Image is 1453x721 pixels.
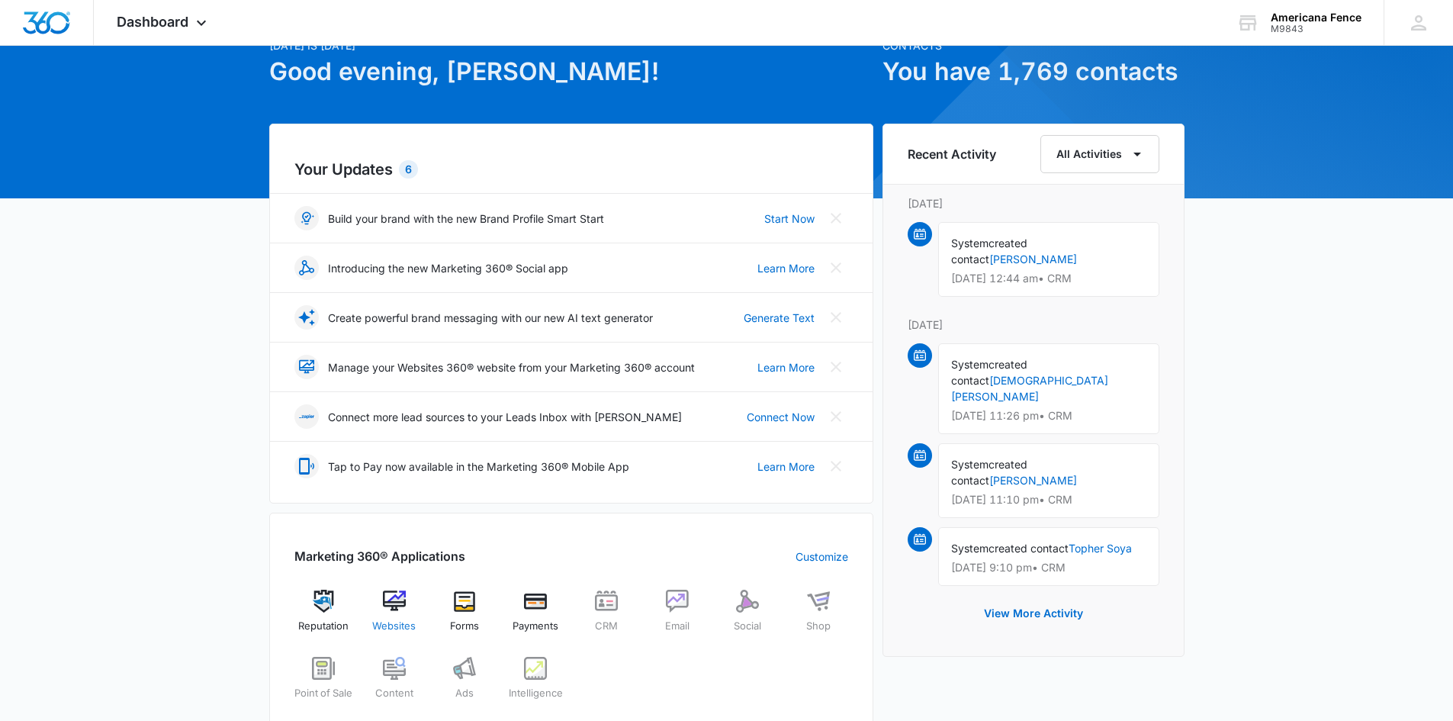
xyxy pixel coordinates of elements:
p: Introducing the new Marketing 360® Social app [328,260,568,276]
div: account id [1271,24,1361,34]
span: System [951,542,988,555]
h1: Good evening, [PERSON_NAME]! [269,53,873,90]
a: Start Now [764,211,815,227]
button: Close [824,404,848,429]
h2: Marketing 360® Applications [294,547,465,565]
p: [DATE] 12:44 am • CRM [951,273,1146,284]
span: Content [375,686,413,701]
p: [DATE] [908,195,1159,211]
button: All Activities [1040,135,1159,173]
span: created contact [988,542,1069,555]
span: CRM [595,619,618,634]
p: Manage your Websites 360® website from your Marketing 360® account [328,359,695,375]
a: Content [365,657,423,712]
span: System [951,458,988,471]
button: Close [824,454,848,478]
div: account name [1271,11,1361,24]
p: [DATE] 11:10 pm • CRM [951,494,1146,505]
a: Websites [365,590,423,645]
span: Reputation [298,619,349,634]
a: Learn More [757,459,815,475]
a: Generate Text [744,310,815,326]
span: Ads [455,686,474,701]
a: Topher Soya [1069,542,1132,555]
a: [PERSON_NAME] [989,474,1077,487]
a: Ads [436,657,494,712]
p: [DATE] 9:10 pm • CRM [951,562,1146,573]
a: [PERSON_NAME] [989,253,1077,266]
a: Connect Now [747,409,815,425]
span: Forms [450,619,479,634]
a: Payments [506,590,565,645]
a: Email [648,590,706,645]
h6: Recent Activity [908,145,996,163]
span: Payments [513,619,558,634]
a: Intelligence [506,657,565,712]
a: Customize [796,549,848,565]
div: 6 [399,160,418,179]
button: Close [824,206,848,230]
a: Forms [436,590,494,645]
button: Close [824,305,848,330]
a: Learn More [757,359,815,375]
h2: Your Updates [294,158,848,181]
span: Social [734,619,761,634]
p: Tap to Pay now available in the Marketing 360® Mobile App [328,459,629,475]
span: System [951,358,988,371]
a: CRM [577,590,636,645]
p: Create powerful brand messaging with our new AI text generator [328,310,653,326]
span: System [951,237,988,249]
p: [DATE] [908,317,1159,333]
p: Build your brand with the new Brand Profile Smart Start [328,211,604,227]
a: [DEMOGRAPHIC_DATA][PERSON_NAME] [951,374,1108,403]
span: Email [665,619,690,634]
a: Social [718,590,777,645]
p: Connect more lead sources to your Leads Inbox with [PERSON_NAME] [328,409,682,425]
span: Dashboard [117,14,188,30]
span: created contact [951,237,1027,266]
p: [DATE] 11:26 pm • CRM [951,410,1146,421]
button: Close [824,256,848,280]
h1: You have 1,769 contacts [882,53,1185,90]
span: Shop [806,619,831,634]
a: Learn More [757,260,815,276]
span: created contact [951,458,1027,487]
span: Intelligence [509,686,563,701]
span: created contact [951,358,1027,387]
span: Point of Sale [294,686,352,701]
a: Shop [789,590,848,645]
button: Close [824,355,848,379]
a: Reputation [294,590,353,645]
button: View More Activity [969,595,1098,632]
span: Websites [372,619,416,634]
a: Point of Sale [294,657,353,712]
